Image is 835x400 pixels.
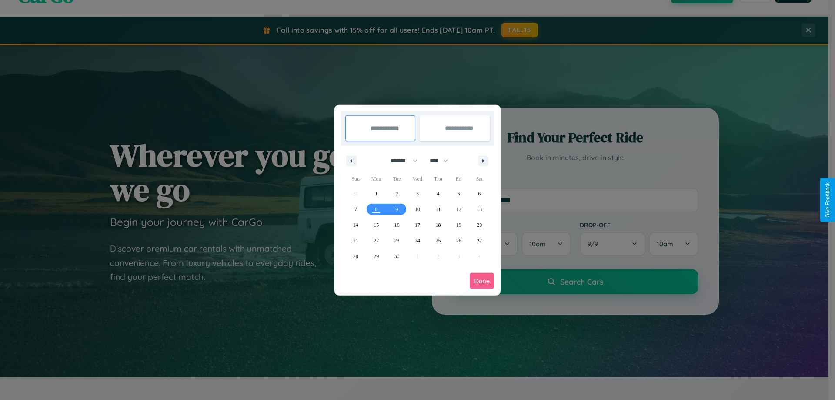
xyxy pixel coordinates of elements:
[345,202,366,217] button: 7
[458,186,460,202] span: 5
[396,202,398,217] span: 9
[415,233,420,249] span: 24
[469,186,490,202] button: 6
[407,186,428,202] button: 3
[345,217,366,233] button: 14
[477,217,482,233] span: 20
[366,249,386,264] button: 29
[374,233,379,249] span: 22
[469,172,490,186] span: Sat
[353,233,358,249] span: 21
[428,233,448,249] button: 25
[415,202,420,217] span: 10
[375,202,377,217] span: 8
[407,202,428,217] button: 10
[387,249,407,264] button: 30
[407,172,428,186] span: Wed
[437,186,439,202] span: 4
[435,233,441,249] span: 25
[394,217,400,233] span: 16
[456,202,461,217] span: 12
[448,217,469,233] button: 19
[353,249,358,264] span: 28
[448,233,469,249] button: 26
[396,186,398,202] span: 2
[407,233,428,249] button: 24
[366,217,386,233] button: 15
[456,233,461,249] span: 26
[374,217,379,233] span: 15
[366,186,386,202] button: 1
[415,217,420,233] span: 17
[387,172,407,186] span: Tue
[456,217,461,233] span: 19
[469,202,490,217] button: 13
[478,186,481,202] span: 6
[375,186,377,202] span: 1
[387,186,407,202] button: 2
[407,217,428,233] button: 17
[448,202,469,217] button: 12
[394,249,400,264] span: 30
[374,249,379,264] span: 29
[469,217,490,233] button: 20
[387,202,407,217] button: 9
[345,172,366,186] span: Sun
[470,273,494,289] button: Done
[436,202,441,217] span: 11
[366,233,386,249] button: 22
[345,249,366,264] button: 28
[435,217,441,233] span: 18
[428,172,448,186] span: Thu
[469,233,490,249] button: 27
[448,186,469,202] button: 5
[353,217,358,233] span: 14
[387,217,407,233] button: 16
[477,202,482,217] span: 13
[387,233,407,249] button: 23
[825,182,831,218] div: Give Feedback
[428,217,448,233] button: 18
[394,233,400,249] span: 23
[366,202,386,217] button: 8
[366,172,386,186] span: Mon
[345,233,366,249] button: 21
[477,233,482,249] span: 27
[448,172,469,186] span: Fri
[428,202,448,217] button: 11
[416,186,419,202] span: 3
[354,202,357,217] span: 7
[428,186,448,202] button: 4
